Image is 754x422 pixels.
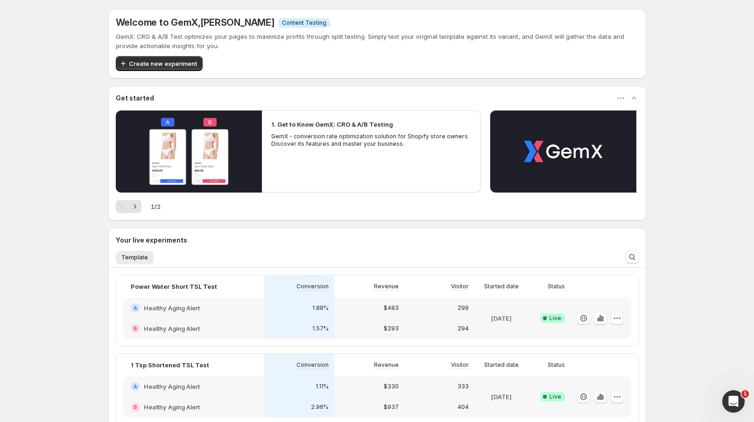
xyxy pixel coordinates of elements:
[312,325,329,332] p: 1.57%
[144,402,200,412] h2: Healthy Aging Alert
[121,254,148,261] span: Template
[129,59,197,68] span: Create new experiment
[144,324,200,333] h2: Healthy Aging Alert
[384,403,399,411] p: $937
[134,384,137,389] h2: A
[548,283,565,290] p: Status
[451,361,469,369] p: Visitor
[144,382,200,391] h2: Healthy Aging Alert
[134,305,137,311] h2: A
[316,383,329,390] p: 1.11%
[451,283,469,290] p: Visitor
[296,283,329,290] p: Conversion
[458,403,469,411] p: 404
[271,133,472,148] p: GemX - conversion rate optimization solution for Shopify store owners. Discover its features and ...
[271,120,393,129] h2: 1. Get to Know GemX: CRO & A/B Testing
[458,383,469,390] p: 333
[151,202,161,211] span: 1 / 2
[490,110,636,193] button: Play video
[548,361,565,369] p: Status
[128,200,141,213] button: Next
[116,110,262,193] button: Play video
[312,304,329,312] p: 1.88%
[491,314,512,323] p: [DATE]
[550,315,561,322] span: Live
[131,360,209,370] p: 1 Tsp Shortened TSL Test
[116,32,639,50] p: GemX: CRO & A/B Test optimizes your pages to maximize profits through split testing. Simply test ...
[198,17,275,28] span: , [PERSON_NAME]
[134,326,137,331] h2: B
[116,93,154,103] h3: Get started
[374,283,399,290] p: Revenue
[458,304,469,312] p: 299
[282,19,326,27] span: Content Testing
[550,393,561,401] span: Live
[384,304,399,312] p: $483
[491,392,512,401] p: [DATE]
[311,403,329,411] p: 2.96%
[116,236,187,245] h3: Your live experiments
[484,283,519,290] p: Started date
[374,361,399,369] p: Revenue
[116,17,275,28] h5: Welcome to GemX
[384,325,399,332] p: $293
[384,383,399,390] p: $330
[722,390,745,413] iframe: Intercom live chat
[484,361,519,369] p: Started date
[134,404,137,410] h2: B
[296,361,329,369] p: Conversion
[144,303,200,313] h2: Healthy Aging Alert
[116,56,203,71] button: Create new experiment
[116,200,141,213] nav: Pagination
[458,325,469,332] p: 294
[131,282,217,291] p: Power Water Short TSL Test
[741,390,749,398] span: 1
[626,250,639,264] button: Search and filter results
